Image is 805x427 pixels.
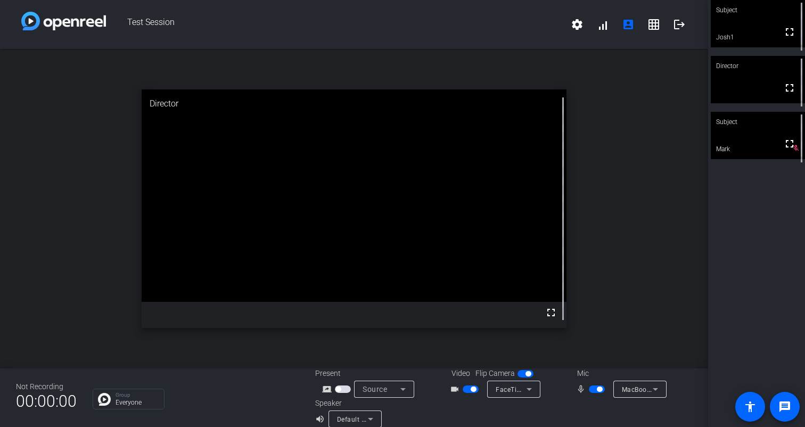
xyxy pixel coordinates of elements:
mat-icon: screen_share_outline [322,383,335,396]
mat-icon: settings [571,18,584,31]
mat-icon: message [778,400,791,413]
span: 00:00:00 [16,388,77,414]
mat-icon: fullscreen [545,306,557,319]
mat-icon: volume_up [315,413,328,425]
img: Chat Icon [98,393,111,406]
span: Video [451,368,470,379]
mat-icon: fullscreen [783,137,796,150]
div: Director [711,56,805,76]
div: Director [142,89,566,118]
div: Mic [566,368,673,379]
div: Present [315,368,422,379]
mat-icon: account_box [622,18,635,31]
p: Everyone [116,399,159,406]
mat-icon: mic_none [576,383,589,396]
img: white-gradient.svg [21,12,106,30]
mat-icon: accessibility [744,400,757,413]
mat-icon: fullscreen [783,81,796,94]
span: Test Session [106,12,564,37]
button: signal_cellular_alt [590,12,615,37]
div: Not Recording [16,381,77,392]
span: MacBook Pro Microphone (Built-in) [622,385,730,393]
mat-icon: videocam_outline [450,383,463,396]
div: Speaker [315,398,379,409]
span: FaceTime HD Camera (2C0E:82E3) [496,385,605,393]
mat-icon: fullscreen [783,26,796,38]
p: Group [116,392,159,398]
span: Source [363,385,387,393]
mat-icon: logout [673,18,686,31]
div: Subject [711,112,805,132]
span: Flip Camera [475,368,515,379]
mat-icon: grid_on [647,18,660,31]
span: Default - MacBook Pro Speakers (Built-in) [337,415,465,423]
